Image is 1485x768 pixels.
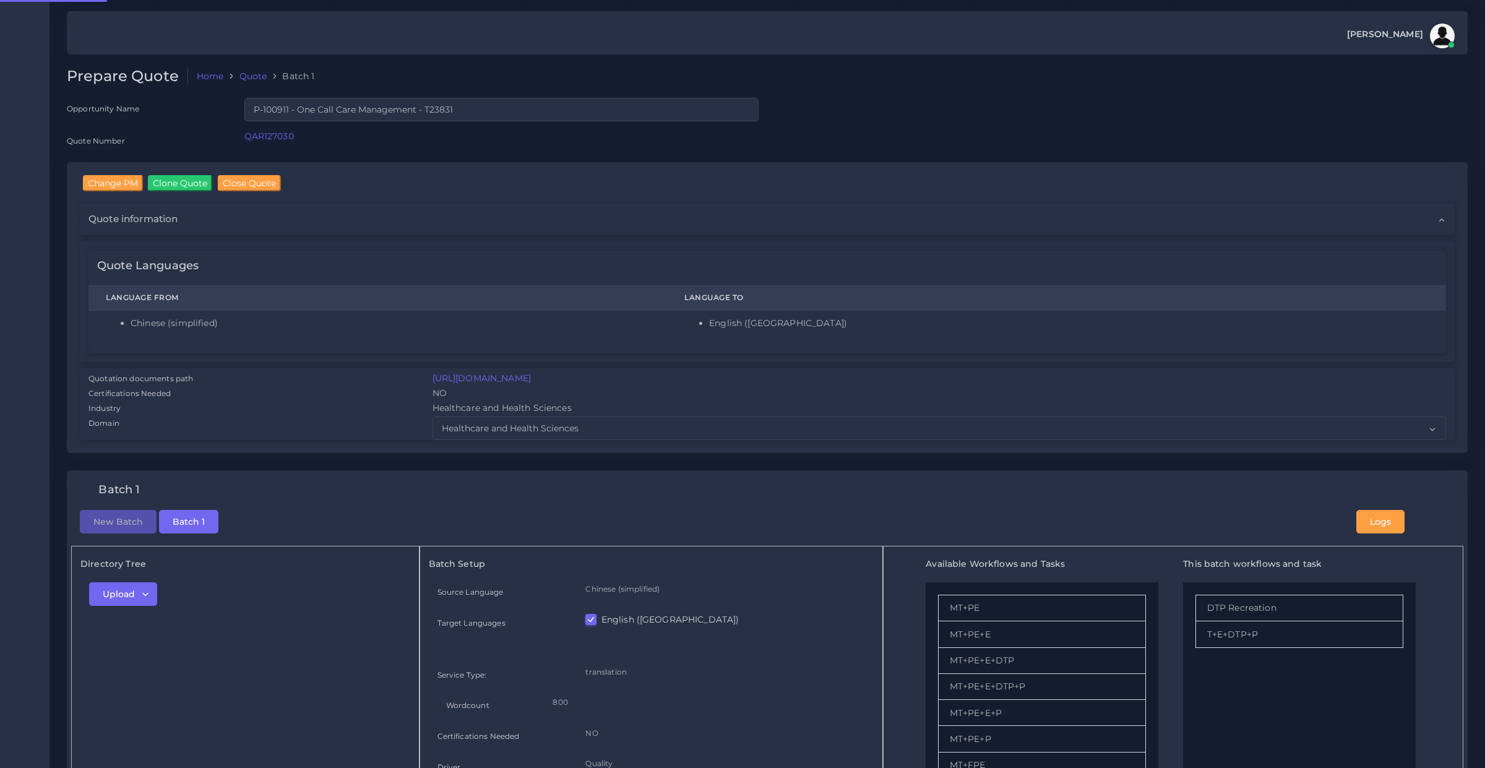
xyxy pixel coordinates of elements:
li: Chinese (simplified) [131,317,650,330]
label: Opportunity Name [67,103,139,114]
p: NO [585,727,865,740]
li: MT+PE+E+DTP [938,648,1146,674]
li: English ([GEOGRAPHIC_DATA]) [709,317,1429,330]
label: Target Languages [437,618,506,628]
a: QAR127030 [244,131,294,142]
h5: Batch Setup [429,559,874,569]
label: Service Type: [437,670,487,680]
h5: This batch workflows and task [1183,559,1416,569]
h4: Batch 1 [98,483,140,497]
a: Batch 1 [159,515,218,526]
a: [URL][DOMAIN_NAME] [433,373,532,384]
label: Certifications Needed [437,731,520,741]
button: Logs [1356,510,1405,533]
div: Healthcare and Health Sciences [424,402,1455,416]
label: English ([GEOGRAPHIC_DATA]) [601,613,739,626]
label: Industry [88,403,121,414]
li: MT+PE+P [938,726,1146,752]
h2: Prepare Quote [67,67,188,85]
li: Batch 1 [267,70,314,82]
h5: Directory Tree [80,559,410,569]
label: Quote Number [67,136,125,146]
p: Chinese (simplified) [585,582,865,595]
a: Home [197,70,224,82]
p: 800 [553,696,856,709]
th: Language From [88,285,667,310]
li: T+E+DTP+P [1195,621,1403,647]
div: Quote information [80,204,1455,235]
label: Source Language [437,587,504,597]
label: Certifications Needed [88,388,171,399]
li: DTP Recreation [1195,595,1403,621]
th: Language To [667,285,1446,310]
li: MT+PE+E+P [938,700,1146,726]
a: [PERSON_NAME]avatar [1341,24,1459,48]
span: Quote information [88,212,178,226]
input: Close Quote [218,175,281,191]
li: MT+PE [938,595,1146,621]
a: New Batch [80,515,157,526]
span: [PERSON_NAME] [1347,30,1423,38]
button: Upload [89,582,157,606]
input: Change PM [83,175,143,191]
li: MT+PE+E+DTP+P [938,674,1146,700]
button: New Batch [80,510,157,533]
a: Quote [239,70,267,82]
h5: Available Workflows and Tasks [926,559,1158,569]
li: MT+PE+E [938,621,1146,647]
input: Clone Quote [148,175,212,191]
h4: Quote Languages [97,259,199,273]
label: Quotation documents path [88,373,193,384]
p: translation [585,665,865,678]
label: Wordcount [446,700,489,710]
label: Domain [88,418,119,429]
button: Batch 1 [159,510,218,533]
span: Logs [1370,516,1391,527]
img: avatar [1430,24,1455,48]
div: NO [424,387,1455,402]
